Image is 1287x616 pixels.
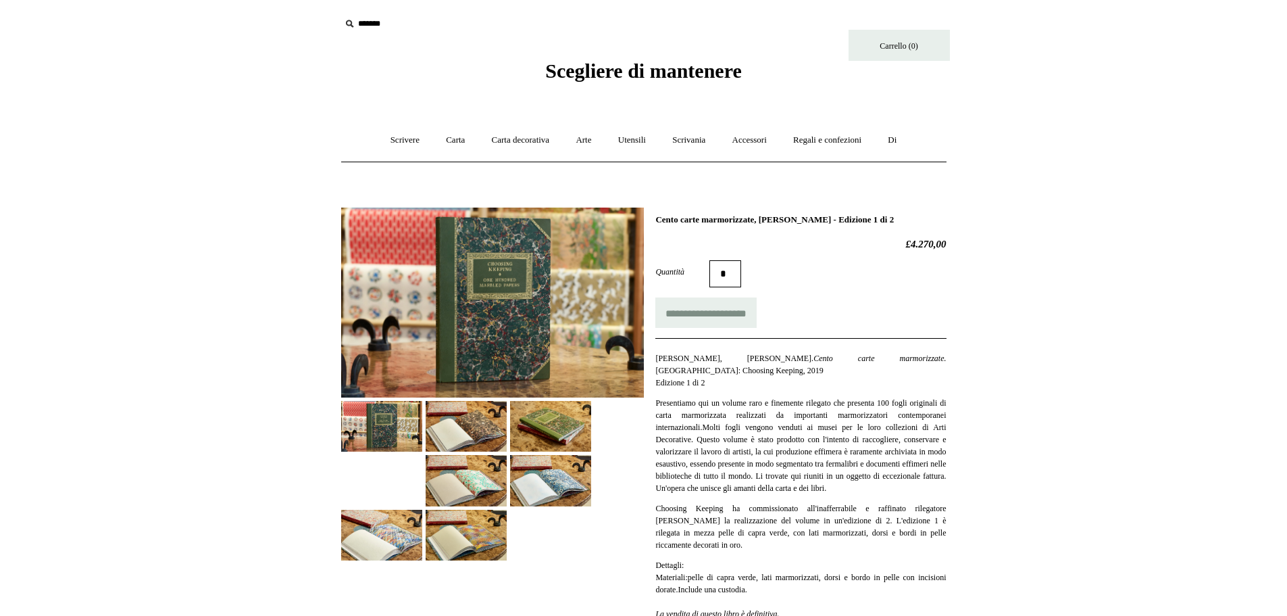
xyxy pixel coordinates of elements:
[655,267,684,277] font: Quantità
[793,135,861,145] font: Regali e confezioni
[849,30,950,61] a: Carrello (0)
[510,401,591,452] img: Cento carte marmorizzate, John Jeffery - Edizione 1 di 2
[655,504,946,525] font: Choosing Keeping ha commissionato all'inafferrabile e raffinato rilegatore [PERSON_NAME] la reali...
[880,41,917,51] font: Carrello (0)
[341,401,422,452] img: Cento carte marmorizzate, John Jeffery - Edizione 1 di 2
[492,135,550,145] font: Carta decorativa
[655,573,946,594] font: pelle di capra verde, lati marmorizzati, dorsi e bordo in pelle con incisioni dorate.
[655,378,705,387] font: Edizione 1 di 2
[390,135,420,145] font: Scrivere
[434,122,477,158] a: Carta
[655,214,894,224] font: Cento carte marmorizzate, [PERSON_NAME] - Edizione 1 di 2
[426,510,507,561] img: Cento carte marmorizzate, John Jeffery - Edizione 1 di 2
[341,208,644,398] img: Cento carte marmorizzate, John Jeffery - Edizione 1 di 2
[545,70,741,80] a: Scegliere di mantenere
[563,122,603,158] a: Arte
[341,510,422,561] img: Cento carte marmorizzate, John Jeffery - Edizione 1 di 2
[732,135,767,145] font: Accessori
[426,455,507,506] img: Cento carte marmorizzate, John Jeffery - Edizione 1 di 2
[378,122,432,158] a: Scrivere
[655,398,946,432] font: Presentiamo qui un volume raro e finemente rilegato che presenta 100 fogli originali di carta mar...
[510,455,591,506] img: Cento carte marmorizzate, John Jeffery - Edizione 1 di 2
[655,366,823,375] font: [GEOGRAPHIC_DATA]: Choosing Keeping, 2019
[606,122,658,158] a: Utensili
[672,135,705,145] font: Scrivania
[426,401,507,452] img: Cento carte marmorizzate, John Jeffery - Edizione 1 di 2
[678,585,747,594] font: Include una custodia.
[876,122,909,158] a: Di
[781,122,874,158] a: Regali e confezioni
[655,423,946,493] font: Molti fogli vengono venduti ai musei per le loro collezioni di Arti Decorative. Questo volume è s...
[660,122,717,158] a: Scrivania
[655,516,946,550] font: L'edizione 1 è rilegata in mezza pelle di capra verde, con lati marmorizzati, dorsi e bordi in pe...
[446,135,465,145] font: Carta
[618,135,646,145] font: Utensili
[655,354,813,363] font: [PERSON_NAME], [PERSON_NAME].
[655,573,687,582] font: Materiali:
[655,561,684,570] font: Dettagli:
[813,354,946,363] font: Cento carte marmorizzate.
[906,239,947,250] font: £4.270,00
[545,60,741,82] font: Scegliere di mantenere
[888,135,897,145] font: Di
[480,122,562,158] a: Carta decorativa
[576,135,591,145] font: Arte
[720,122,779,158] a: Accessori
